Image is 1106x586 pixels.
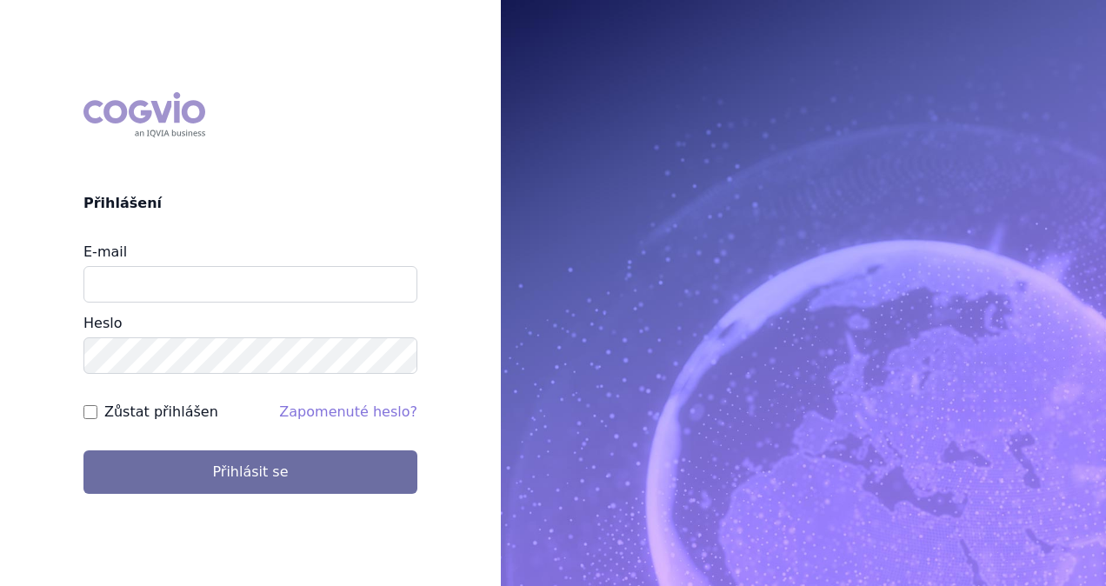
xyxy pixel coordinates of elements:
[83,450,417,494] button: Přihlásit se
[83,92,205,137] div: COGVIO
[83,315,122,331] label: Heslo
[83,193,417,214] h2: Přihlášení
[279,403,417,420] a: Zapomenuté heslo?
[83,243,127,260] label: E-mail
[104,402,218,423] label: Zůstat přihlášen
